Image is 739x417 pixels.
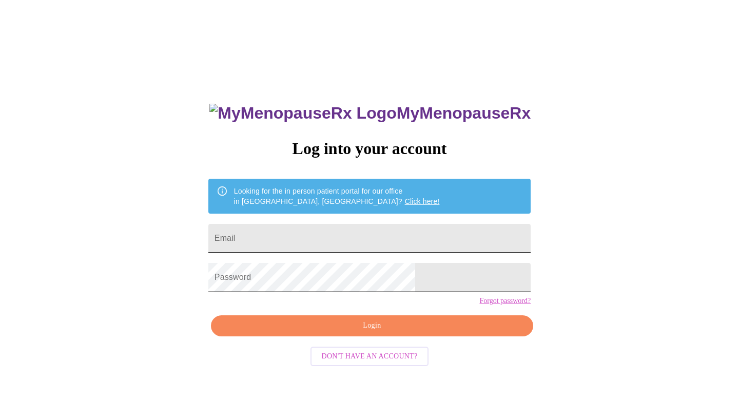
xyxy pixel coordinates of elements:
h3: MyMenopauseRx [209,104,531,123]
h3: Log into your account [208,139,531,158]
img: MyMenopauseRx Logo [209,104,396,123]
a: Forgot password? [479,297,531,305]
span: Don't have an account? [322,350,418,363]
a: Don't have an account? [308,351,432,360]
button: Login [211,315,533,336]
div: Looking for the in person patient portal for our office in [GEOGRAPHIC_DATA], [GEOGRAPHIC_DATA]? [234,182,440,211]
button: Don't have an account? [310,347,429,367]
span: Login [223,319,521,332]
a: Click here! [405,197,440,205]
